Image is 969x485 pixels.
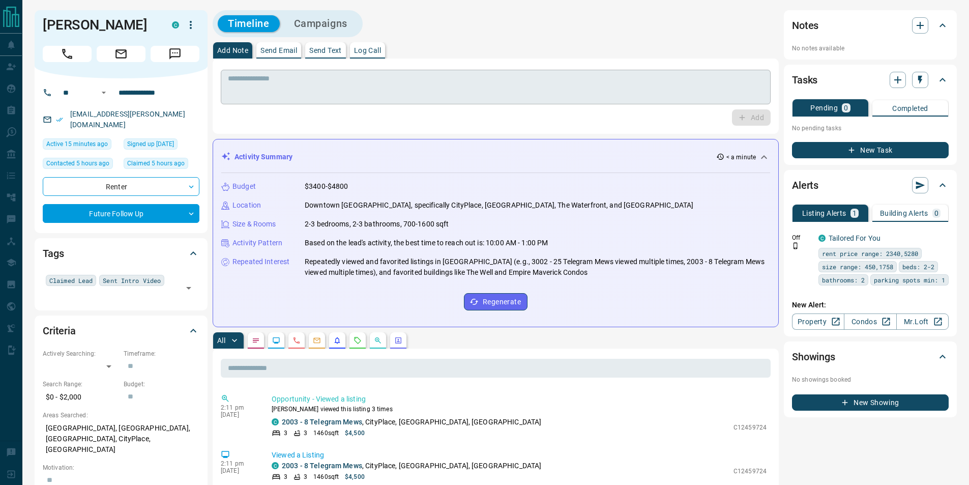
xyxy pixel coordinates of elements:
span: Email [97,46,145,62]
p: [PERSON_NAME] viewed this listing 3 times [272,405,767,414]
p: 3 [284,472,287,481]
p: Size & Rooms [232,219,276,230]
button: Open [182,281,196,295]
p: 1 [853,210,857,217]
p: Activity Summary [234,152,292,162]
p: Add Note [217,47,248,54]
p: 1460 sqft [313,472,339,481]
p: Budget: [124,380,199,389]
p: 2:11 pm [221,404,256,411]
p: Off [792,233,812,242]
p: , CityPlace, [GEOGRAPHIC_DATA], [GEOGRAPHIC_DATA] [282,417,541,427]
div: Tue Oct 14 2025 [43,138,119,153]
svg: Emails [313,336,321,345]
h2: Criteria [43,323,76,339]
button: Timeline [218,15,280,32]
p: $4,500 [345,429,365,438]
p: Building Alerts [880,210,928,217]
svg: Listing Alerts [333,336,341,345]
a: 2003 - 8 Telegram Mews [282,462,362,470]
span: Message [151,46,199,62]
p: Repeatedly viewed and favorited listings in [GEOGRAPHIC_DATA] (e.g., 3002 - 25 Telegram Mews view... [305,256,770,278]
p: Pending [810,104,838,111]
p: $4,500 [345,472,365,481]
span: rent price range: 2340,5280 [822,248,918,259]
p: 2-3 bedrooms, 2-3 bathrooms, 700-1600 sqft [305,219,449,230]
a: 2003 - 8 Telegram Mews [282,418,362,426]
p: Search Range: [43,380,119,389]
svg: Notes [252,336,260,345]
a: Mr.Loft [896,313,949,330]
p: No notes available [792,44,949,53]
div: Wed Aug 31 2022 [124,138,199,153]
div: Future Follow Up [43,204,199,223]
p: 2:11 pm [221,460,256,467]
a: [EMAIL_ADDRESS][PERSON_NAME][DOMAIN_NAME] [70,110,185,129]
p: $0 - $2,000 [43,389,119,406]
a: Property [792,313,844,330]
button: Open [98,87,110,99]
div: Activity Summary< a minute [221,148,770,166]
p: Viewed a Listing [272,450,767,461]
button: New Showing [792,394,949,411]
div: condos.ca [818,235,826,242]
h1: [PERSON_NAME] [43,17,157,33]
div: Tue Oct 14 2025 [43,158,119,172]
div: Tasks [792,68,949,92]
p: Actively Searching: [43,349,119,358]
div: condos.ca [172,21,179,28]
button: Campaigns [284,15,358,32]
h2: Alerts [792,177,818,193]
svg: Calls [292,336,301,345]
div: condos.ca [272,418,279,425]
p: C12459724 [733,467,767,476]
span: size range: 450,1758 [822,262,893,272]
a: Tailored For You [829,234,880,242]
svg: Opportunities [374,336,382,345]
p: 0 [934,210,938,217]
p: Areas Searched: [43,411,199,420]
button: Regenerate [464,293,527,310]
div: condos.ca [272,462,279,469]
span: beds: 2-2 [902,262,934,272]
p: Based on the lead's activity, the best time to reach out is: 10:00 AM - 1:00 PM [305,238,548,248]
span: Signed up [DATE] [127,139,174,149]
p: Log Call [354,47,381,54]
div: Renter [43,177,199,196]
span: Active 15 minutes ago [46,139,108,149]
p: Repeated Interest [232,256,289,267]
p: Motivation: [43,463,199,472]
p: Listing Alerts [802,210,846,217]
p: $3400-$4800 [305,181,348,192]
p: Completed [892,105,928,112]
button: New Task [792,142,949,158]
p: C12459724 [733,423,767,432]
p: Timeframe: [124,349,199,358]
div: Notes [792,13,949,38]
div: Criteria [43,319,199,343]
p: [GEOGRAPHIC_DATA], [GEOGRAPHIC_DATA], [GEOGRAPHIC_DATA], CityPlace, [GEOGRAPHIC_DATA] [43,420,199,458]
p: < a minute [726,153,756,162]
span: Contacted 5 hours ago [46,158,109,168]
h2: Tasks [792,72,817,88]
p: All [217,337,225,344]
p: 3 [304,429,307,438]
div: Showings [792,345,949,369]
svg: Lead Browsing Activity [272,336,280,345]
h2: Notes [792,17,818,34]
p: [DATE] [221,411,256,418]
div: Alerts [792,173,949,197]
div: Tue Oct 14 2025 [124,158,199,172]
h2: Showings [792,349,835,365]
p: Budget [232,181,256,192]
p: Send Email [260,47,297,54]
svg: Email Verified [56,116,63,123]
span: Call [43,46,92,62]
p: Location [232,200,261,211]
p: Downtown [GEOGRAPHIC_DATA], specifically CityPlace, [GEOGRAPHIC_DATA], The Waterfront, and [GEOGR... [305,200,693,211]
svg: Agent Actions [394,336,402,345]
p: Opportunity - Viewed a listing [272,394,767,405]
p: , CityPlace, [GEOGRAPHIC_DATA], [GEOGRAPHIC_DATA] [282,461,541,471]
div: Tags [43,241,199,266]
a: Condos [844,313,896,330]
